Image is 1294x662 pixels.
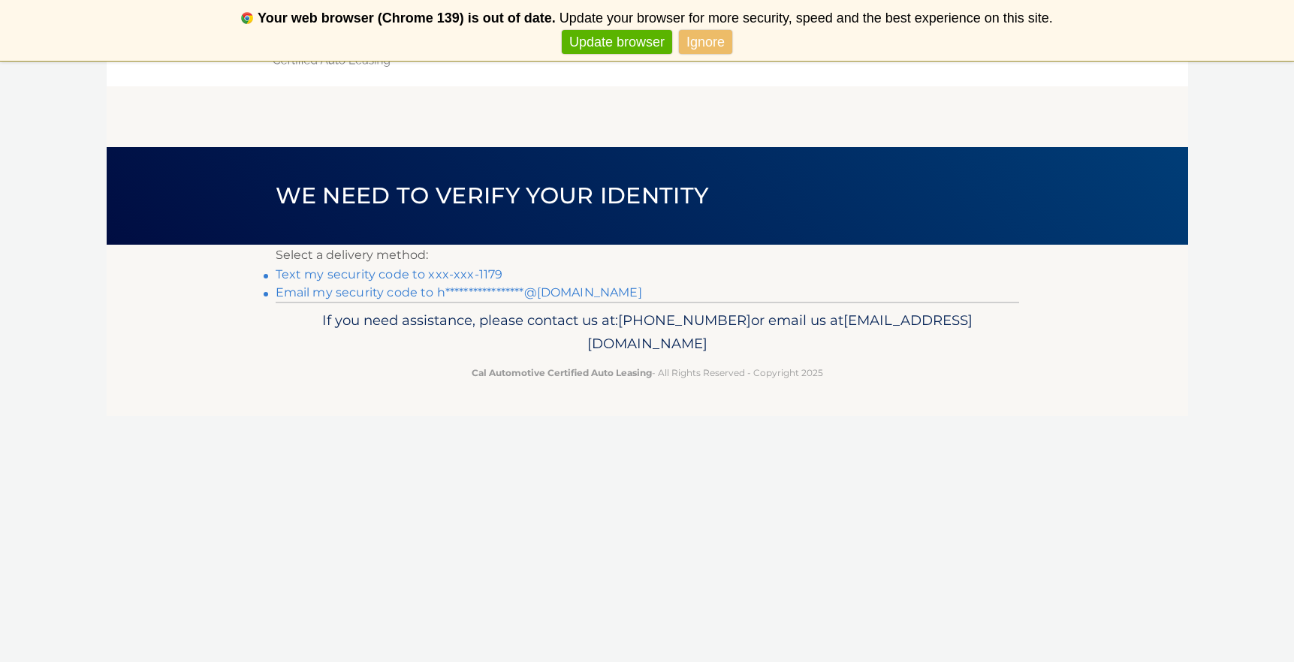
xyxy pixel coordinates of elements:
a: Text my security code to xxx-xxx-1179 [276,267,503,281]
p: If you need assistance, please contact us at: or email us at [285,308,1009,357]
span: Update your browser for more security, speed and the best experience on this site. [560,11,1053,26]
p: Select a delivery method: [276,245,1019,266]
p: - All Rights Reserved - Copyright 2025 [285,365,1009,381]
span: [PHONE_NUMBER] [618,311,751,329]
b: Your web browser (Chrome 139) is out of date. [258,11,556,26]
a: Update browser [562,30,672,55]
a: Ignore [679,30,732,55]
span: We need to verify your identity [276,182,709,209]
strong: Cal Automotive Certified Auto Leasing [472,367,652,378]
